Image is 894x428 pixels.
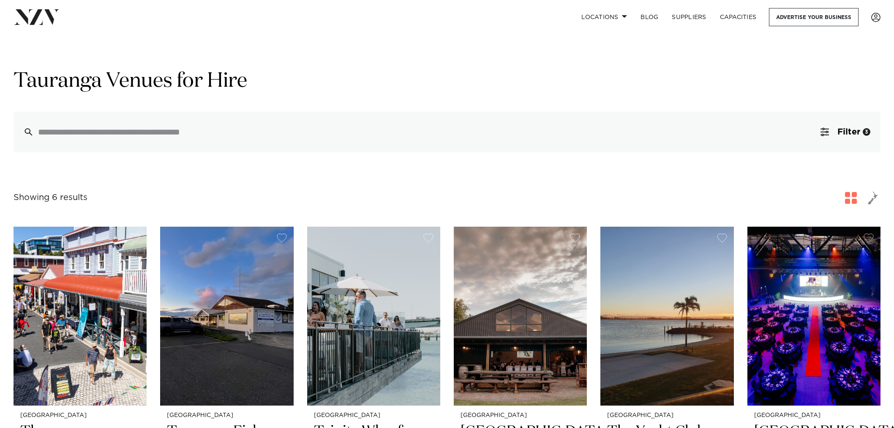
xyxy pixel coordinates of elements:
[20,412,140,419] small: [GEOGRAPHIC_DATA]
[461,412,580,419] small: [GEOGRAPHIC_DATA]
[863,128,870,136] div: 3
[837,128,860,136] span: Filter
[314,412,433,419] small: [GEOGRAPHIC_DATA]
[634,8,665,26] a: BLOG
[810,112,880,152] button: Filter3
[167,412,286,419] small: [GEOGRAPHIC_DATA]
[14,9,60,25] img: nzv-logo.png
[769,8,859,26] a: Advertise your business
[14,191,87,204] div: Showing 6 results
[607,412,727,419] small: [GEOGRAPHIC_DATA]
[754,412,874,419] small: [GEOGRAPHIC_DATA]
[713,8,763,26] a: Capacities
[575,8,634,26] a: Locations
[665,8,713,26] a: SUPPLIERS
[14,68,880,95] h1: Tauranga Venues for Hire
